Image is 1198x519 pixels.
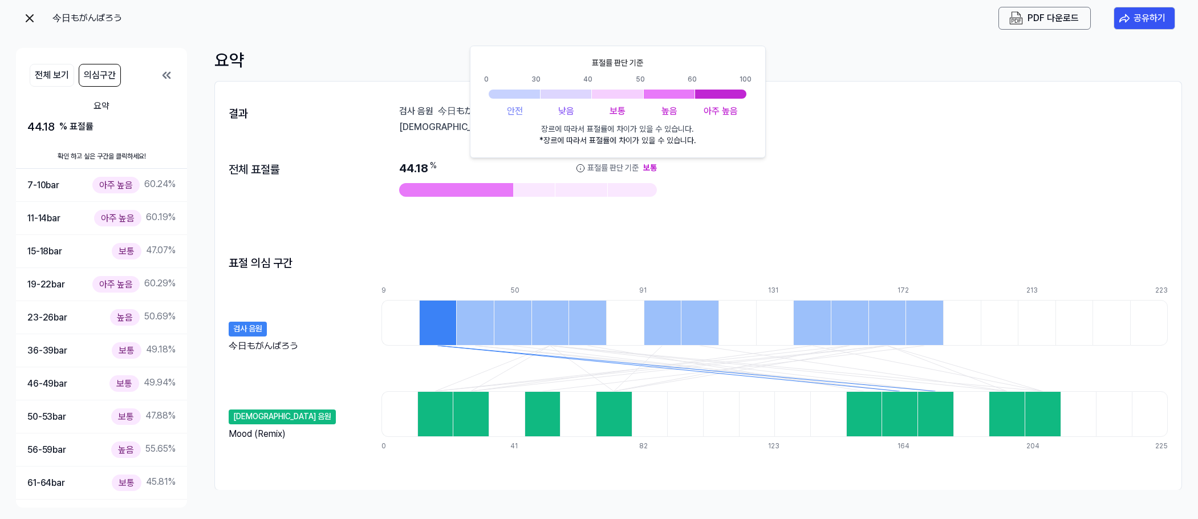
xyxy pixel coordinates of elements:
[27,178,59,193] div: 7-10 bar
[79,64,121,87] button: 의심구간
[643,163,657,174] div: 보통
[27,343,67,358] div: 36-39 bar
[576,160,657,176] button: 표절률 판단 기준보통
[27,244,62,259] div: 15-18 bar
[109,375,176,392] div: 49.94 %
[768,441,804,451] div: 123
[695,104,746,118] div: 아주 높음
[112,243,141,259] div: 보통
[229,339,298,350] div: 今日もがんばろう
[438,104,1168,116] div: 今日もがんばろう
[592,104,643,118] div: 보통
[587,163,639,174] div: 표절률 판단 기준
[92,276,140,293] div: 아주 높음
[214,48,1182,72] div: 요약
[519,120,1168,132] div: Mood (Remix)
[27,99,176,113] div: 요약
[110,309,176,326] div: 50.69 %
[510,441,546,451] div: 41
[94,210,141,226] div: 아주 높음
[484,135,752,147] div: * 장르에 따라서 표절률에 차이가 있을 수 있습니다.
[1155,441,1168,451] div: 225
[541,104,592,118] div: 낮음
[16,91,187,145] button: 요약44.18 % 표절률
[430,160,437,176] div: %
[111,408,141,425] div: 보통
[16,145,187,169] div: 확인 하고 싶은 구간을 클릭하세요!
[644,104,695,118] div: 높음
[688,75,697,84] div: 60
[92,276,176,293] div: 60.29 %
[111,441,141,458] div: 높음
[229,322,267,336] div: 검사 음원
[27,409,66,424] div: 50-53 bar
[59,120,94,133] div: % 표절률
[27,310,67,325] div: 23-26 bar
[112,342,141,359] div: 보통
[111,441,176,458] div: 55.65 %
[1134,11,1165,26] div: 공유하기
[27,211,60,226] div: 11-14 bar
[112,243,176,259] div: 47.07 %
[1026,286,1064,295] div: 213
[111,408,176,425] div: 47.88 %
[1114,7,1175,30] button: 공유하기
[112,342,176,359] div: 49.18 %
[768,286,806,295] div: 131
[27,443,66,457] div: 56-59 bar
[510,286,548,295] div: 50
[1119,13,1130,24] img: share
[898,286,935,295] div: 172
[229,409,336,424] div: [DEMOGRAPHIC_DATA] 음원
[27,117,176,136] div: 44.18
[52,11,166,25] div: 今日もがんばろう
[112,475,141,491] div: 보통
[27,277,65,292] div: 19-22 bar
[1007,11,1081,25] button: PDF 다운로드
[27,476,65,490] div: 61-64 bar
[92,177,176,193] div: 60.24 %
[636,75,645,84] div: 50
[110,309,140,326] div: 높음
[381,441,417,451] div: 0
[92,177,140,193] div: 아주 높음
[399,120,514,132] div: [DEMOGRAPHIC_DATA] 음원
[541,124,694,135] p: 장르에 따라서 표절률에 차이가 있을 수 있습니다.
[109,375,139,392] div: 보통
[94,210,176,226] div: 60.19 %
[399,104,433,116] div: 검사 음원
[229,254,293,272] h2: 표절 의심 구간
[898,441,933,451] div: 164
[1009,11,1023,25] img: PDF Download
[484,75,489,84] div: 0
[229,427,286,441] div: Mood (Remix)
[381,286,419,295] div: 9
[1028,11,1079,26] div: PDF 다운로드
[229,160,344,179] div: 전체 표절률
[399,160,657,176] div: 44.18
[27,376,67,391] div: 46-49 bar
[1155,286,1168,295] div: 223
[1026,441,1062,451] div: 204
[30,64,74,87] button: 전체 보기
[639,441,675,451] div: 82
[531,75,541,84] div: 30
[112,475,176,491] div: 45.81 %
[740,75,752,84] div: 100
[639,286,677,295] div: 91
[489,104,540,118] div: 안전
[583,75,592,84] div: 40
[23,11,36,25] img: exit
